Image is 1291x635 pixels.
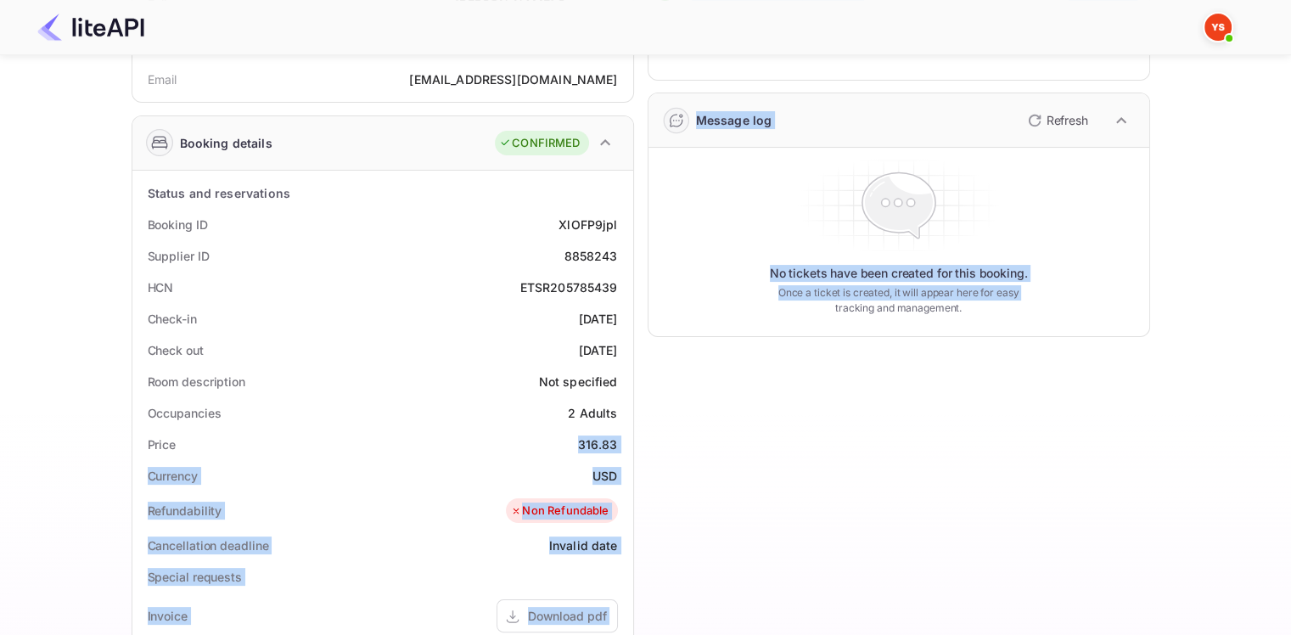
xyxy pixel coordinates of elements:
[148,216,208,233] div: Booking ID
[696,111,772,129] div: Message log
[148,341,204,359] div: Check out
[528,607,607,625] div: Download pdf
[148,502,222,520] div: Refundability
[37,14,144,41] img: LiteAPI Logo
[539,373,618,391] div: Not specified
[770,265,1028,282] p: No tickets have been created for this booking.
[520,278,618,296] div: ETSR205785439
[1204,14,1232,41] img: Yandex Support
[148,568,242,586] div: Special requests
[148,404,222,422] div: Occupancies
[578,436,618,453] div: 316.83
[558,216,617,233] div: XlOFP9jpl
[409,70,617,88] div: [EMAIL_ADDRESS][DOMAIN_NAME]
[148,607,188,625] div: Invoice
[148,436,177,453] div: Price
[148,373,245,391] div: Room description
[499,135,580,152] div: CONFIRMED
[579,310,618,328] div: [DATE]
[1047,111,1088,129] p: Refresh
[148,184,290,202] div: Status and reservations
[568,404,617,422] div: 2 Adults
[579,341,618,359] div: [DATE]
[148,310,197,328] div: Check-in
[148,247,210,265] div: Supplier ID
[180,134,272,152] div: Booking details
[148,467,198,485] div: Currency
[510,503,609,520] div: Non Refundable
[148,537,269,554] div: Cancellation deadline
[564,247,617,265] div: 8858243
[148,70,177,88] div: Email
[549,537,618,554] div: Invalid date
[1018,107,1095,134] button: Refresh
[765,285,1033,316] p: Once a ticket is created, it will appear here for easy tracking and management.
[592,467,617,485] div: USD
[148,278,174,296] div: HCN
